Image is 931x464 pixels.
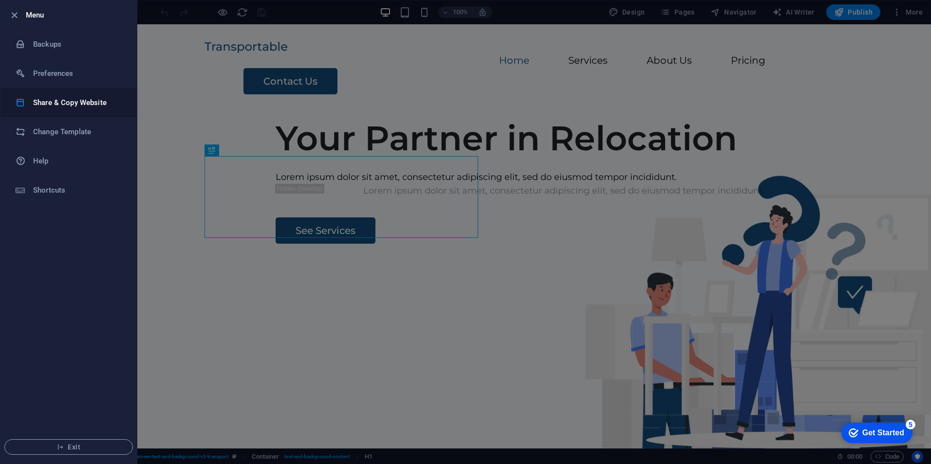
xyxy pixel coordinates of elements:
[33,38,123,50] h6: Backups
[33,155,123,167] h6: Help
[26,9,129,21] h6: Menu
[33,68,123,79] h6: Preferences
[29,11,71,19] div: Get Started
[13,443,125,451] span: Exit
[4,439,133,455] button: Exit
[8,5,79,25] div: Get Started 5 items remaining, 0% complete
[33,97,123,108] h6: Share & Copy Website
[33,126,123,138] h6: Change Template
[0,146,137,176] a: Help
[33,184,123,196] h6: Shortcuts
[72,2,82,12] div: 5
